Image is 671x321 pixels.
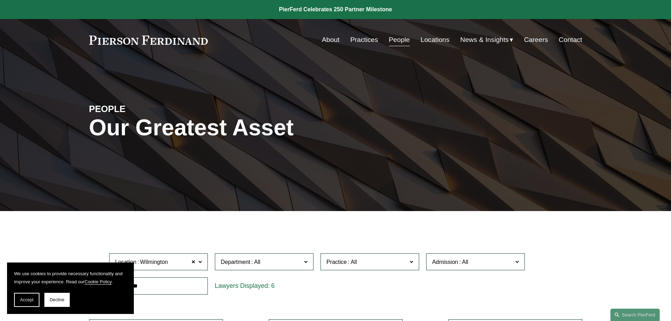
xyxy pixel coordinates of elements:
[271,282,275,289] span: 6
[140,258,168,267] span: Wilmington
[7,263,134,314] section: Cookie banner
[14,270,127,286] p: We use cookies to provide necessary functionality and improve your experience. Read our .
[115,259,137,265] span: Location
[350,33,378,47] a: Practices
[460,34,509,46] span: News & Insights
[460,33,514,47] a: folder dropdown
[327,259,347,265] span: Practice
[50,297,64,302] span: Decline
[432,259,458,265] span: Admission
[322,33,340,47] a: About
[85,279,112,284] a: Cookie Policy
[610,309,660,321] a: Search this site
[44,293,70,307] button: Decline
[559,33,582,47] a: Contact
[389,33,410,47] a: People
[89,115,418,141] h1: Our Greatest Asset
[421,33,449,47] a: Locations
[14,293,39,307] button: Accept
[221,259,250,265] span: Department
[524,33,548,47] a: Careers
[20,297,33,302] span: Accept
[89,103,212,115] h4: PEOPLE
